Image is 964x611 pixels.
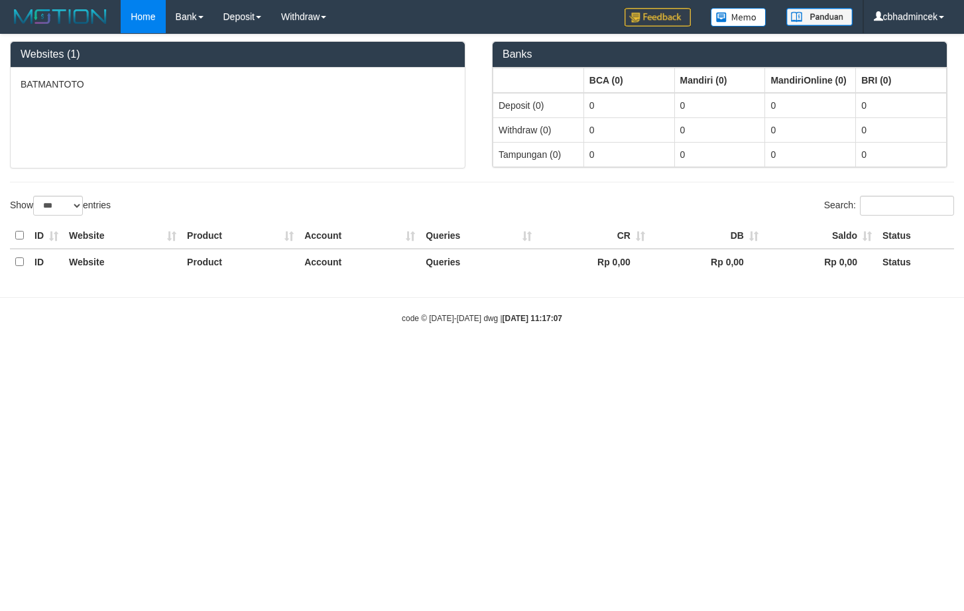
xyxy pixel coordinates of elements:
[860,196,954,216] input: Search:
[625,8,691,27] img: Feedback.jpg
[10,196,111,216] label: Show entries
[583,93,674,118] td: 0
[583,68,674,93] th: Group: activate to sort column ascending
[182,249,299,275] th: Product
[674,68,765,93] th: Group: activate to sort column ascending
[765,142,856,167] td: 0
[877,223,954,249] th: Status
[503,314,562,323] strong: [DATE] 11:17:07
[711,8,766,27] img: Button%20Memo.svg
[29,249,64,275] th: ID
[10,7,111,27] img: MOTION_logo.png
[503,48,937,60] h3: Banks
[650,223,764,249] th: DB
[583,142,674,167] td: 0
[64,223,182,249] th: Website
[674,142,765,167] td: 0
[765,93,856,118] td: 0
[402,314,562,323] small: code © [DATE]-[DATE] dwg |
[856,142,947,167] td: 0
[537,249,650,275] th: Rp 0,00
[493,142,584,167] td: Tampungan (0)
[764,249,877,275] th: Rp 0,00
[765,68,856,93] th: Group: activate to sort column ascending
[824,196,954,216] label: Search:
[299,223,420,249] th: Account
[786,8,853,26] img: panduan.png
[21,78,455,91] p: BATMANTOTO
[21,48,455,60] h3: Websites (1)
[182,223,299,249] th: Product
[765,117,856,142] td: 0
[299,249,420,275] th: Account
[856,117,947,142] td: 0
[493,68,584,93] th: Group: activate to sort column ascending
[537,223,650,249] th: CR
[29,223,64,249] th: ID
[493,117,584,142] td: Withdraw (0)
[420,223,537,249] th: Queries
[33,196,83,216] select: Showentries
[856,68,947,93] th: Group: activate to sort column ascending
[420,249,537,275] th: Queries
[877,249,954,275] th: Status
[674,117,765,142] td: 0
[764,223,877,249] th: Saldo
[650,249,764,275] th: Rp 0,00
[493,93,584,118] td: Deposit (0)
[583,117,674,142] td: 0
[64,249,182,275] th: Website
[856,93,947,118] td: 0
[674,93,765,118] td: 0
